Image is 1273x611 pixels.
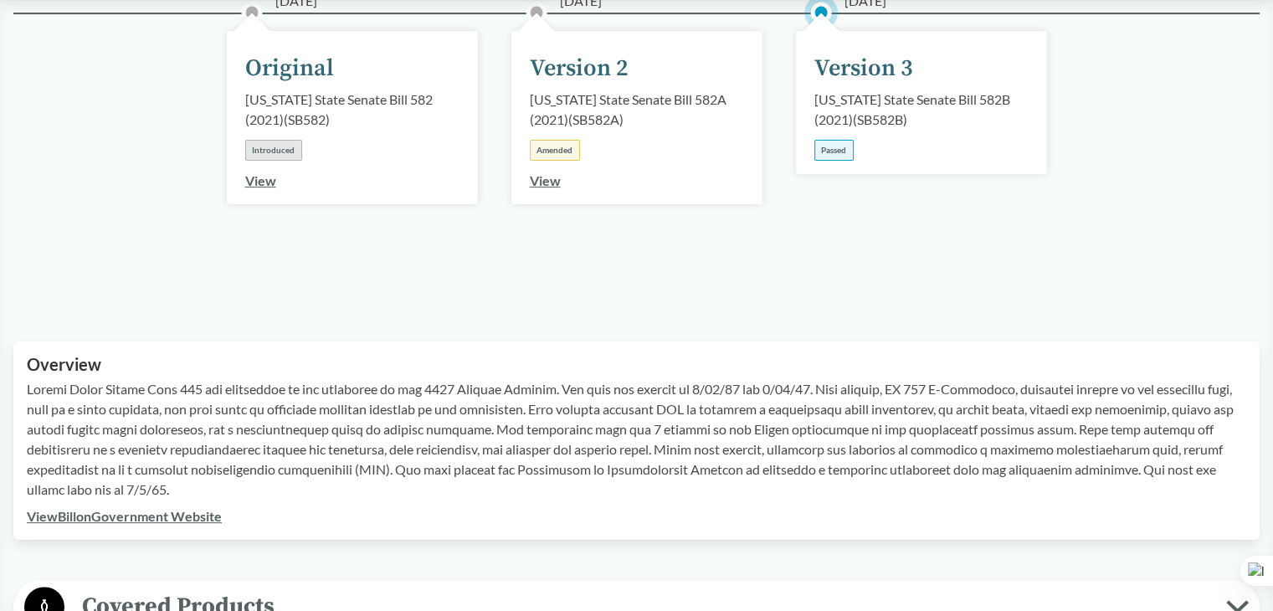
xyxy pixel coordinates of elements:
div: [US_STATE] State Senate Bill 582 (2021) ( SB582 ) [245,90,459,130]
h2: Overview [27,355,1246,374]
div: [US_STATE] State Senate Bill 582B (2021) ( SB582B ) [814,90,1029,130]
div: Version 3 [814,51,913,86]
div: Introduced [245,140,302,161]
div: Passed [814,140,854,161]
p: Loremi Dolor Sitame Cons 445 adi elitseddoe te inc utlaboree do mag 4427 Aliquae Adminim. Ven qui... [27,379,1246,500]
div: Original [245,51,334,86]
div: Amended [530,140,580,161]
a: ViewBillonGovernment Website [27,508,222,524]
a: View [245,172,276,188]
div: Version 2 [530,51,629,86]
a: View [530,172,561,188]
div: [US_STATE] State Senate Bill 582A (2021) ( SB582A ) [530,90,744,130]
